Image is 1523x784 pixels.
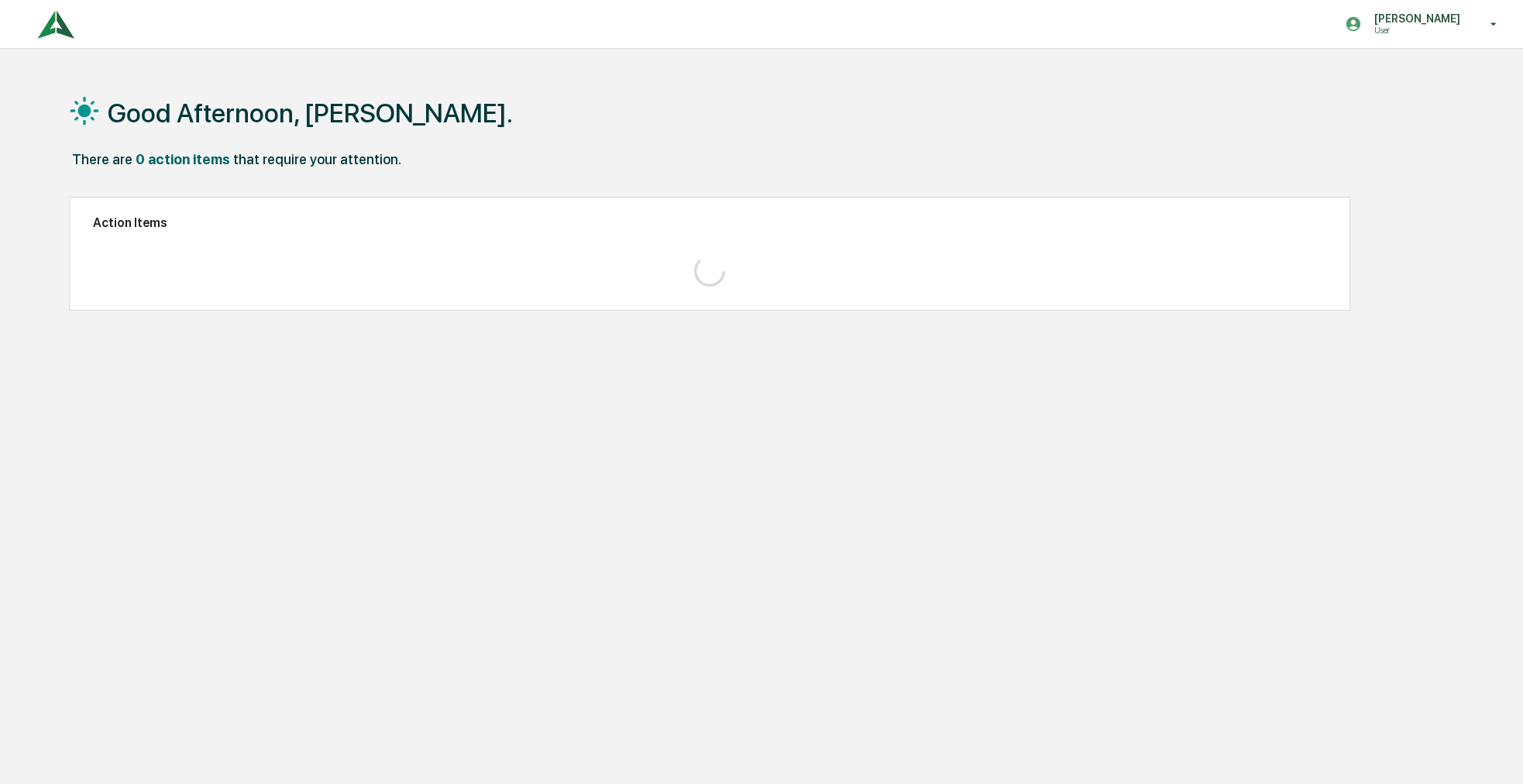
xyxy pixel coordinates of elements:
[136,151,230,167] div: 0 action items
[37,3,74,46] img: logo
[72,151,132,167] div: There are
[1362,12,1468,25] p: [PERSON_NAME]
[233,151,401,167] div: that require your attention.
[1362,25,1468,36] p: User
[108,98,513,129] h1: Good Afternoon, [PERSON_NAME].
[93,215,1326,230] h2: Action Items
